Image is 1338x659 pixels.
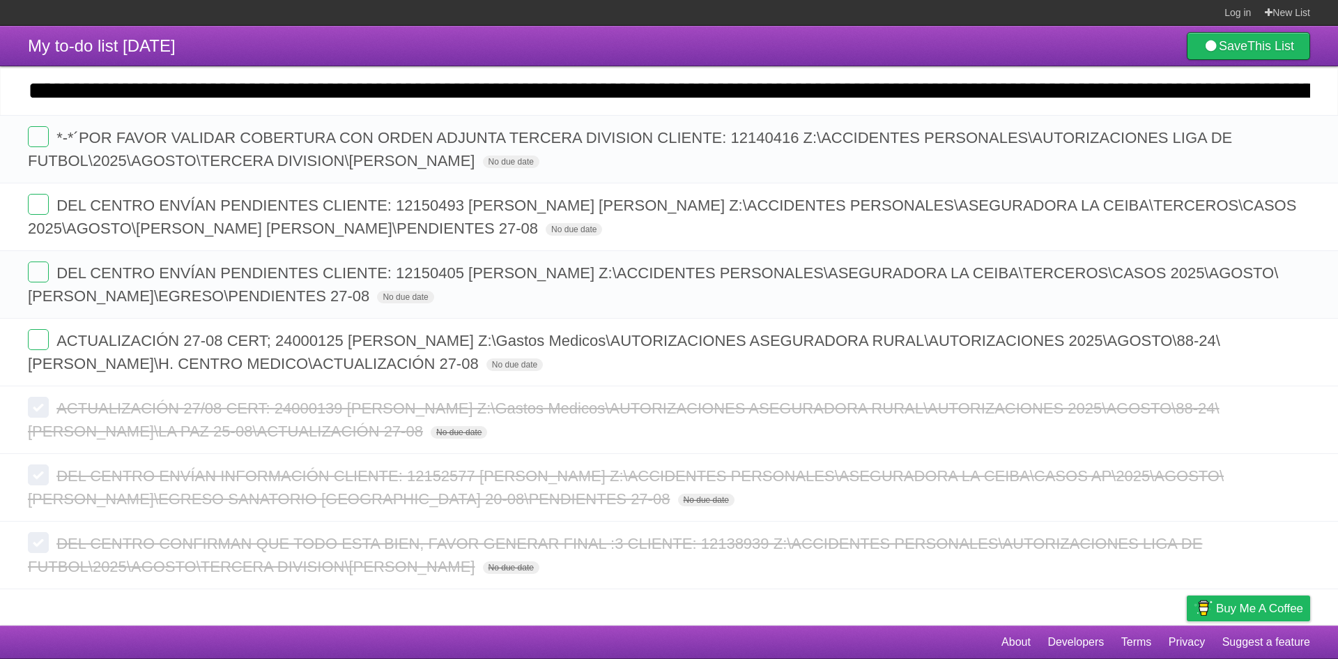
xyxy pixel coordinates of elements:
b: This List [1247,39,1294,53]
span: No due date [678,494,735,506]
span: ACTUALIZACIÓN 27-08 CERT; 24000125 [PERSON_NAME] Z:\Gastos Medicos\AUTORIZACIONES ASEGURADORA RUR... [28,332,1220,372]
span: No due date [546,223,602,236]
a: Developers [1047,629,1104,656]
span: Buy me a coffee [1216,596,1303,621]
a: SaveThis List [1187,32,1310,60]
label: Done [28,262,49,282]
a: Suggest a feature [1222,629,1310,656]
span: No due date [483,561,539,574]
a: Buy me a coffee [1187,596,1310,621]
span: DEL CENTRO CONFIRMAN QUE TODO ESTA BIEN, FAVOR GENERAR FINAL :3 CLIENTE: 12138939 Z:\ACCIDENTES P... [28,535,1202,575]
span: ACTUALIZACIÓN 27/08 CERT: 24000139 [PERSON_NAME] Z:\Gastos Medicos\AUTORIZACIONES ASEGURADORA RUR... [28,400,1220,440]
a: Privacy [1169,629,1205,656]
span: My to-do list [DATE] [28,36,176,55]
label: Done [28,464,49,485]
span: No due date [486,358,543,371]
span: No due date [431,426,487,439]
span: DEL CENTRO ENVÍAN INFORMACIÓN CLIENTE: 12152577 [PERSON_NAME] Z:\ACCIDENTES PERSONALES\ASEGURADOR... [28,467,1224,508]
label: Done [28,532,49,553]
label: Done [28,194,49,215]
span: DEL CENTRO ENVÍAN PENDIENTES CLIENTE: 12150493 [PERSON_NAME] [PERSON_NAME] Z:\ACCIDENTES PERSONAL... [28,197,1296,237]
label: Done [28,126,49,147]
span: *-*´POR FAVOR VALIDAR COBERTURA CON ORDEN ADJUNTA TERCERA DIVISION CLIENTE: 12140416 Z:\ACCIDENTE... [28,129,1232,169]
span: DEL CENTRO ENVÍAN PENDIENTES CLIENTE: 12150405 [PERSON_NAME] Z:\ACCIDENTES PERSONALES\ASEGURADORA... [28,264,1278,305]
span: No due date [377,291,433,303]
label: Done [28,329,49,350]
label: Done [28,397,49,418]
span: No due date [483,156,539,168]
img: Buy me a coffee [1194,596,1213,620]
a: About [1001,629,1031,656]
a: Terms [1121,629,1152,656]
